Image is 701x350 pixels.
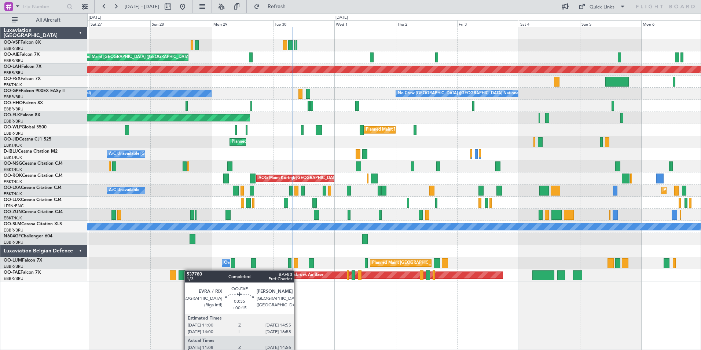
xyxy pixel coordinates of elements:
a: OO-ZUNCessna Citation CJ4 [4,210,63,214]
span: OO-ELK [4,113,20,117]
button: Refresh [250,1,294,12]
a: EBBR/BRU [4,264,23,269]
div: AOG Maint Kortrijk-[GEOGRAPHIC_DATA] [258,173,338,184]
span: OO-LUX [4,198,21,202]
a: EBBR/BRU [4,131,23,136]
a: OO-FAEFalcon 7X [4,270,41,275]
div: [DATE] [89,15,101,21]
div: Quick Links [590,4,614,11]
span: OO-FSX [4,77,21,81]
a: OO-SLMCessna Citation XLS [4,222,62,226]
a: OO-ROKCessna Citation CJ4 [4,174,63,178]
div: Tue 30 [273,20,334,27]
a: OO-VSFFalcon 8X [4,40,41,45]
a: EBBR/BRU [4,46,23,51]
div: Planned Maint [GEOGRAPHIC_DATA] ([GEOGRAPHIC_DATA] National) [372,258,505,269]
a: EBKT/KJK [4,179,22,185]
span: OO-AIE [4,52,19,57]
div: [DATE] [335,15,348,21]
a: EBBR/BRU [4,94,23,100]
span: OO-FAE [4,270,21,275]
a: OO-FSXFalcon 7X [4,77,41,81]
a: EBBR/BRU [4,119,23,124]
div: No Crew [GEOGRAPHIC_DATA] ([GEOGRAPHIC_DATA] National) [398,88,521,99]
span: OO-ROK [4,174,22,178]
span: N604GF [4,234,21,238]
div: A/C Unavailable [GEOGRAPHIC_DATA]-[GEOGRAPHIC_DATA] [109,149,226,160]
a: LFSN/ENC [4,203,24,209]
span: OO-SLM [4,222,21,226]
a: OO-NSGCessna Citation CJ4 [4,161,63,166]
span: Refresh [261,4,292,9]
span: OO-GPE [4,89,21,93]
a: EBBR/BRU [4,276,23,281]
span: OO-LAH [4,65,21,69]
a: OO-AIEFalcon 7X [4,52,40,57]
a: EBBR/BRU [4,70,23,76]
div: AOG Maint Melsbroek Air Base [265,270,323,281]
a: OO-ELKFalcon 8X [4,113,40,117]
div: Sun 28 [150,20,212,27]
span: OO-JID [4,137,19,142]
a: EBKT/KJK [4,191,22,197]
button: Quick Links [575,1,629,12]
div: Planned Maint [GEOGRAPHIC_DATA] ([GEOGRAPHIC_DATA]) [76,52,191,63]
a: EBBR/BRU [4,106,23,112]
span: OO-WLP [4,125,22,130]
a: OO-LXACessna Citation CJ4 [4,186,62,190]
div: Mon 29 [212,20,273,27]
a: EBKT/KJK [4,167,22,172]
span: OO-LUM [4,258,22,263]
span: All Aircraft [19,18,77,23]
a: OO-HHOFalcon 8X [4,101,43,105]
input: Trip Number [22,1,65,12]
div: Sun 5 [580,20,641,27]
a: EBBR/BRU [4,58,23,63]
a: OO-LAHFalcon 7X [4,65,41,69]
div: A/C Unavailable [109,185,139,196]
div: Wed 1 [334,20,396,27]
a: EBKT/KJK [4,82,22,88]
div: Owner Melsbroek Air Base [224,270,274,281]
a: D-IBLUCessna Citation M2 [4,149,58,154]
a: EBBR/BRU [4,240,23,245]
a: EBKT/KJK [4,155,22,160]
span: OO-LXA [4,186,21,190]
a: N604GFChallenger 604 [4,234,52,238]
div: Planned Maint Milan (Linate) [366,124,419,135]
div: Planned Maint Kortrijk-[GEOGRAPHIC_DATA] [232,136,317,147]
div: Sat 4 [519,20,580,27]
span: [DATE] - [DATE] [125,3,159,10]
span: OO-VSF [4,40,21,45]
span: OO-NSG [4,161,22,166]
div: Sat 27 [89,20,150,27]
a: OO-GPEFalcon 900EX EASy II [4,89,65,93]
div: Owner Melsbroek Air Base [224,258,274,269]
a: OO-LUMFalcon 7X [4,258,42,263]
span: OO-HHO [4,101,23,105]
a: EBBR/BRU [4,227,23,233]
div: Fri 3 [457,20,518,27]
a: EBKT/KJK [4,215,22,221]
span: OO-ZUN [4,210,22,214]
span: D-IBLU [4,149,18,154]
div: Thu 2 [396,20,457,27]
a: OO-LUXCessna Citation CJ4 [4,198,62,202]
button: All Aircraft [8,14,80,26]
a: OO-WLPGlobal 5500 [4,125,47,130]
a: EBKT/KJK [4,143,22,148]
a: OO-JIDCessna CJ1 525 [4,137,51,142]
